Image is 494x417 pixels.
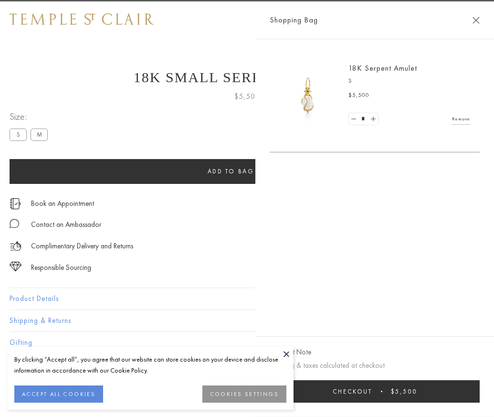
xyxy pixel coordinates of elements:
[10,69,484,86] h1: 18K Small Serpent Amulet
[202,385,286,403] button: COOKIES SETTINGS
[473,17,480,24] button: Close Shopping Bag
[279,67,336,124] img: P51836-E11SERPPV
[348,76,470,86] p: S
[348,63,417,73] a: 18K Serpent Amulet
[10,13,154,25] img: Temple St. Clair
[349,113,358,125] a: Set quantity to 0
[31,240,133,252] p: Complimentary Delivery and Returns
[270,380,480,403] button: Checkout $5,500
[10,262,21,271] img: icon_sourcing.svg
[10,109,52,125] span: Size:
[10,332,484,353] button: Gifting
[208,167,254,175] span: Add to bag
[391,387,417,396] span: $5,500
[31,128,48,140] label: M
[270,14,318,26] span: Shopping Bag
[31,198,94,209] a: Book an Appointment
[10,159,452,184] button: Add to bag
[368,113,378,125] a: Set quantity to 2
[270,360,480,372] p: Shipping & taxes calculated at checkout
[10,310,484,331] button: Shipping & Returns
[270,346,311,358] button: Add Gift Note
[234,90,260,103] span: $5,500
[14,354,286,376] div: By clicking “Accept all”, you agree that our website can store cookies on your device and disclos...
[14,385,103,403] button: ACCEPT ALL COOKIES
[10,128,27,140] label: S
[10,288,484,310] button: Product Details
[10,219,19,228] img: MessageIcon-01_2.svg
[333,387,372,396] span: Checkout
[31,219,101,231] div: Contact an Ambassador
[10,240,21,252] img: icon_delivery.svg
[10,198,21,209] img: icon_appointment.svg
[452,114,470,124] a: Remove
[31,262,91,274] div: Responsible Sourcing
[348,91,369,100] span: $5,500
